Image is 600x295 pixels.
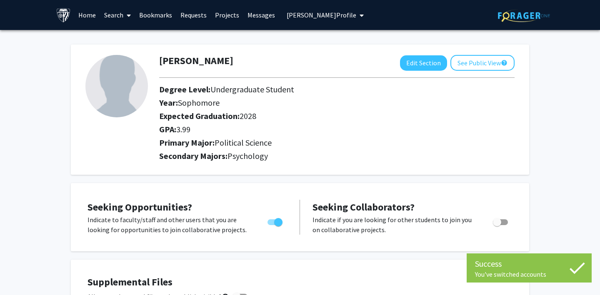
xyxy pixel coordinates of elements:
[85,55,148,117] img: Profile Picture
[227,151,268,161] span: Psychology
[312,215,477,235] p: Indicate if you are looking for other students to join you on collaborative projects.
[243,0,279,30] a: Messages
[287,11,356,19] span: [PERSON_NAME] Profile
[215,137,272,148] span: Political Science
[176,124,190,134] span: 3.99
[240,111,256,121] span: 2028
[159,84,515,94] h2: Degree Level:
[312,201,415,213] span: Seeking Collaborators?
[159,124,515,134] h2: GPA:
[56,8,71,22] img: Johns Hopkins University Logo
[74,0,100,30] a: Home
[135,0,176,30] a: Bookmarks
[159,111,515,121] h2: Expected Graduation:
[450,55,515,71] button: See Public View
[490,215,512,227] div: Toggle
[159,55,233,67] h1: [PERSON_NAME]
[159,151,515,161] h2: Secondary Majors:
[87,276,512,288] h4: Supplemental Files
[159,138,515,148] h2: Primary Major:
[400,55,447,71] button: Edit Section
[501,58,507,68] mat-icon: help
[498,9,550,22] img: ForagerOne Logo
[475,258,583,270] div: Success
[87,201,192,213] span: Seeking Opportunities?
[176,0,211,30] a: Requests
[211,0,243,30] a: Projects
[159,98,515,108] h2: Year:
[264,215,287,227] div: Toggle
[475,270,583,278] div: You've switched accounts
[6,258,35,289] iframe: Chat
[100,0,135,30] a: Search
[178,97,220,108] span: Sophomore
[210,84,294,94] span: Undergraduate Student
[87,215,252,235] p: Indicate to faculty/staff and other users that you are looking for opportunities to join collabor...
